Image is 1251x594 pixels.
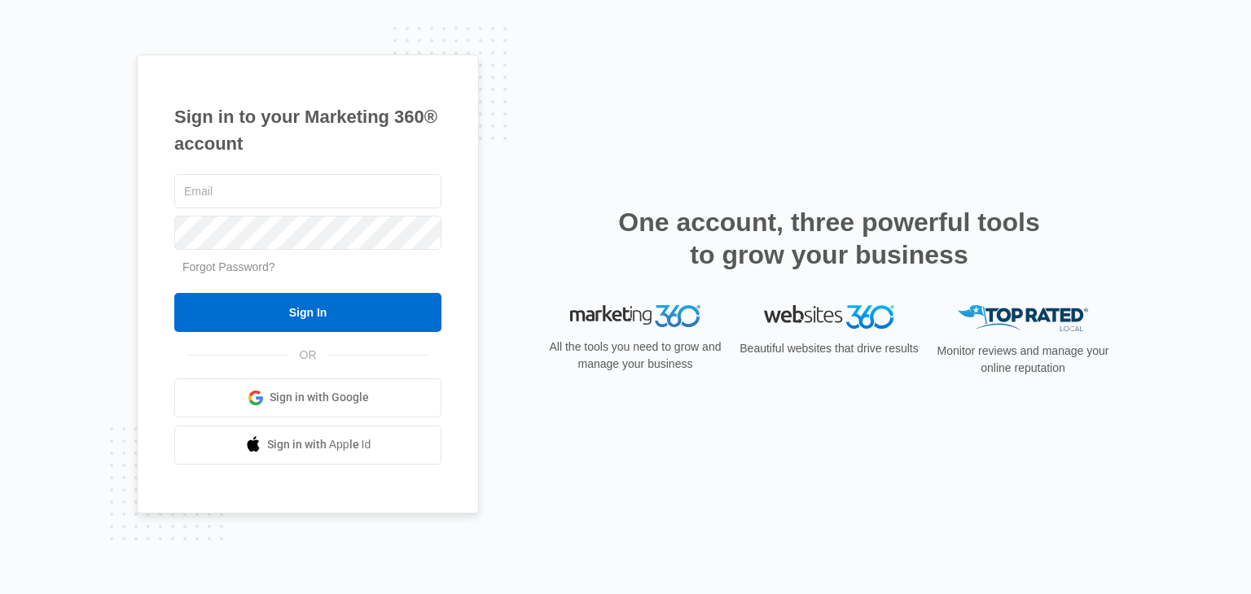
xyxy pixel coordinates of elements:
p: All the tools you need to grow and manage your business [544,338,726,373]
p: Monitor reviews and manage your online reputation [932,343,1114,377]
input: Email [174,174,441,208]
input: Sign In [174,293,441,332]
h1: Sign in to your Marketing 360® account [174,103,441,157]
span: OR [288,347,328,364]
a: Forgot Password? [182,260,275,273]
a: Sign in with Google [174,378,441,417]
span: Sign in with Google [270,389,369,406]
img: Websites 360 [764,305,894,329]
p: Beautiful websites that drive results [738,340,920,357]
img: Top Rated Local [958,305,1088,332]
span: Sign in with Apple Id [267,436,371,453]
h2: One account, three powerful tools to grow your business [613,206,1045,271]
img: Marketing 360 [570,305,700,328]
a: Sign in with Apple Id [174,426,441,465]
